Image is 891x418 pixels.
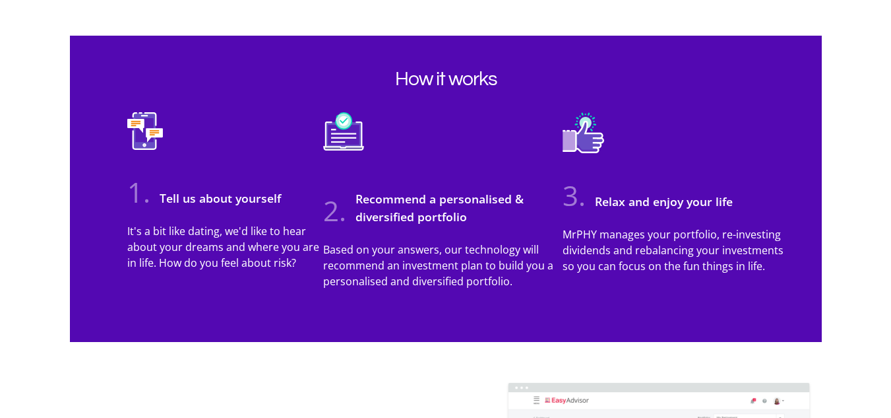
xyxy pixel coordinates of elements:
img: 1-yourself.svg [127,112,163,170]
p: Based on your answers, our technology will recommend an investment plan to build you a personalis... [323,242,563,289]
h3: Tell us about yourself [153,190,281,207]
h2: How it works [101,67,791,91]
p: 2. [323,190,346,231]
p: It's a bit like dating, we'd like to hear about your dreams and where you are in life. How do you... [127,223,323,271]
p: 3. [563,174,586,216]
img: 3-relax.svg [563,112,604,173]
img: 2-portfolio.svg [323,112,364,170]
h3: Recommend a personalised & diversified portfolio [349,190,547,225]
h3: Relax and enjoy your life [588,193,733,210]
p: MrPHY manages your portfolio, re-investing dividends and rebalancing your investments so you can ... [563,226,790,274]
p: 1. [127,171,150,213]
